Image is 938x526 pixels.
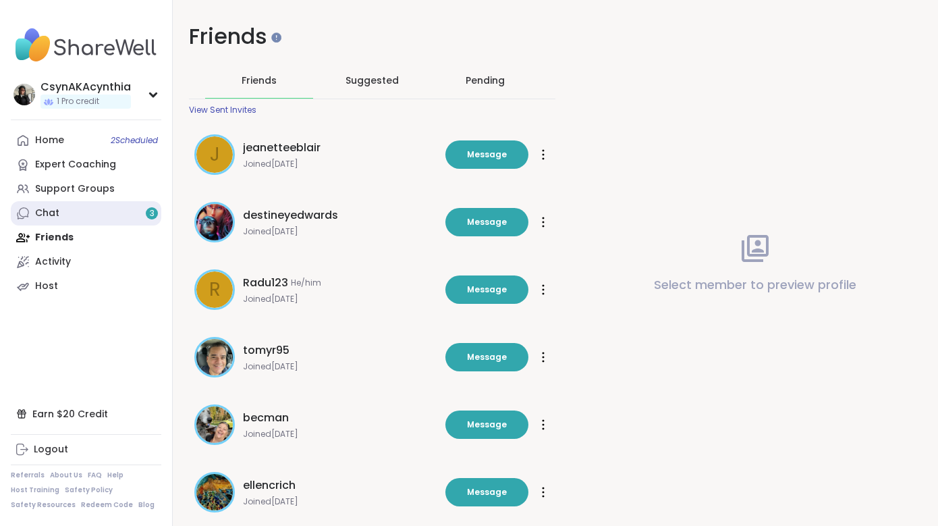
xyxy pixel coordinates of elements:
img: ellencrich [196,474,233,510]
div: Logout [34,443,68,456]
a: Host [11,274,161,298]
span: R [209,275,221,304]
span: Joined [DATE] [243,496,437,507]
span: jeanetteeblair [243,140,321,156]
div: Host [35,280,58,293]
a: Safety Policy [65,485,113,495]
a: Activity [11,250,161,274]
a: Blog [138,500,155,510]
a: Host Training [11,485,59,495]
a: Redeem Code [81,500,133,510]
a: Support Groups [11,177,161,201]
img: becman [196,406,233,443]
a: Help [107,471,123,480]
span: Joined [DATE] [243,159,437,169]
span: tomyr95 [243,342,289,359]
a: FAQ [88,471,102,480]
span: becman [243,410,289,426]
span: 1 Pro credit [57,96,99,107]
img: CsynAKAcynthia [13,84,35,105]
img: tomyr95 [196,339,233,375]
a: About Us [50,471,82,480]
span: He/him [291,278,321,288]
span: Message [467,486,507,498]
span: 2 Scheduled [111,135,158,146]
div: Home [35,134,64,147]
img: ShareWell Nav Logo [11,22,161,69]
button: Message [445,140,528,169]
div: Support Groups [35,182,115,196]
span: Joined [DATE] [243,429,437,440]
span: 3 [150,208,155,219]
a: Safety Resources [11,500,76,510]
a: Logout [11,438,161,462]
span: Message [467,149,507,161]
div: Expert Coaching [35,158,116,172]
span: Message [467,284,507,296]
button: Message [445,208,528,236]
span: Joined [DATE] [243,294,437,305]
div: Activity [35,255,71,269]
button: Message [445,478,528,506]
div: CsynAKAcynthia [40,80,131,95]
span: Friends [242,74,277,87]
a: Chat3 [11,201,161,226]
button: Message [445,411,528,439]
span: Message [467,216,507,228]
span: ellencrich [243,477,296,494]
span: Radu123 [243,275,288,291]
div: Earn $20 Credit [11,402,161,426]
div: Chat [35,207,59,220]
div: View Sent Invites [189,105,256,115]
span: j [210,140,220,169]
a: Expert Coaching [11,153,161,177]
a: Home2Scheduled [11,128,161,153]
span: destineyedwards [243,207,338,223]
span: Suggested [346,74,399,87]
button: Message [445,343,528,371]
span: Joined [DATE] [243,226,437,237]
span: Message [467,351,507,363]
span: Joined [DATE] [243,361,437,372]
a: Referrals [11,471,45,480]
div: Pending [466,74,505,87]
h1: Friends [189,22,555,52]
button: Message [445,275,528,304]
img: destineyedwards [196,204,233,240]
p: Select member to preview profile [654,275,856,294]
iframe: Spotlight [271,32,281,43]
span: Message [467,419,507,431]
